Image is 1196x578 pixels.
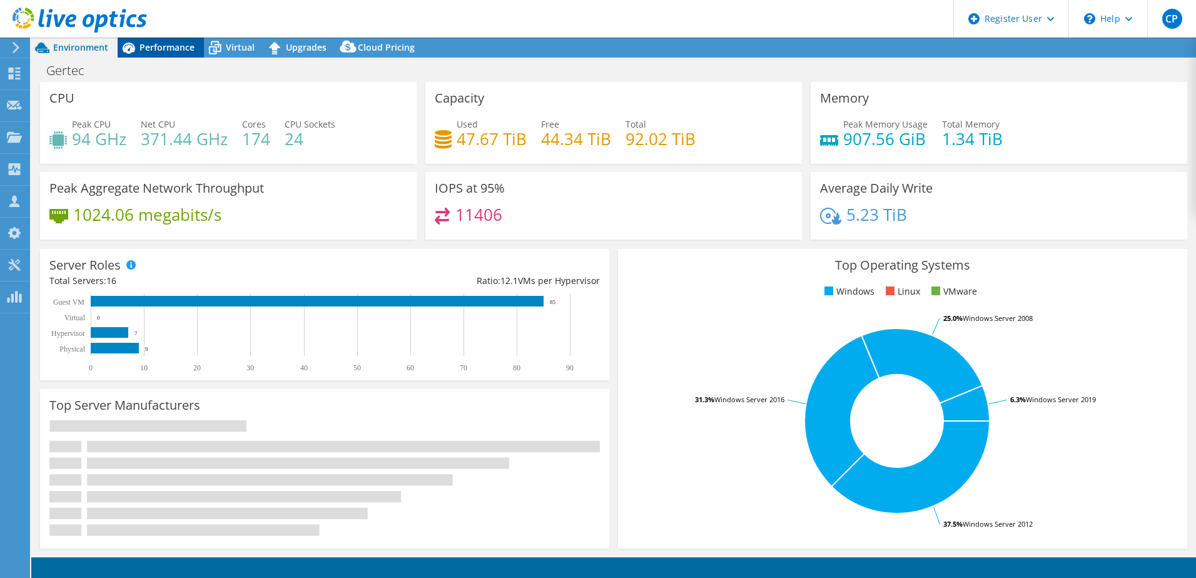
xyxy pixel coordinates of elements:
li: Windows [821,285,874,298]
text: 85 [550,299,556,305]
h4: 92.02 TiB [626,132,696,146]
text: Physical [59,345,85,353]
text: 30 [246,363,254,372]
span: Free [541,118,559,130]
h4: 5.23 TiB [846,208,907,221]
tspan: 6.3% [1010,395,1026,404]
text: 0 [89,363,93,372]
text: 90 [566,363,574,372]
span: Cloud Pricing [358,41,415,53]
div: Ratio: VMs per Hypervisor [325,274,600,288]
div: Total Servers: [49,274,325,288]
text: Virtual [64,313,86,322]
svg: \n [1084,13,1095,24]
span: Peak Memory Usage [843,118,928,130]
h4: 44.34 TiB [541,132,611,146]
h4: 11406 [455,208,502,221]
text: 60 [407,363,414,372]
span: Upgrades [286,41,327,53]
text: 7 [134,330,138,337]
h3: Peak Aggregate Network Throughput [49,181,264,195]
span: Virtual [226,41,255,53]
li: Linux [883,285,920,298]
tspan: Windows Server 2012 [963,519,1033,529]
h3: IOPS at 95% [435,181,505,195]
h4: 907.56 GiB [843,132,928,146]
h4: 24 [285,132,335,146]
span: Net CPU [141,118,175,130]
h4: 371.44 GHz [141,132,228,146]
span: Total [626,118,646,130]
tspan: 37.5% [943,519,963,529]
span: Cores [242,118,266,130]
text: 70 [460,363,467,372]
text: 10 [140,363,148,372]
tspan: Windows Server 2019 [1026,395,1096,404]
text: 20 [193,363,201,372]
text: 80 [513,363,520,372]
h3: Top Server Manufacturers [49,398,200,412]
text: 40 [300,363,308,372]
h3: Memory [820,91,869,105]
tspan: 25.0% [943,313,963,323]
li: VMware [928,285,977,298]
h3: Server Roles [49,258,121,272]
text: 50 [353,363,361,372]
span: Used [457,118,478,130]
h3: Capacity [435,91,484,105]
text: Hypervisor [51,329,85,338]
span: CP [1162,9,1182,29]
h3: Average Daily Write [820,181,933,195]
text: Guest VM [53,298,84,307]
h4: 47.67 TiB [457,132,527,146]
h1: Gertec [41,64,104,78]
h3: Top Operating Systems [627,258,1178,272]
span: Peak CPU [72,118,111,130]
span: 12.1 [500,275,518,286]
span: Total Memory [942,118,1000,130]
span: Environment [53,41,108,53]
text: 0 [97,315,100,321]
tspan: Windows Server 2016 [714,395,784,404]
h3: CPU [49,91,74,105]
tspan: Windows Server 2008 [963,313,1033,323]
h4: 1024.06 megabits/s [73,208,221,221]
span: 16 [106,275,116,286]
span: Performance [139,41,195,53]
text: 9 [145,346,148,352]
h4: 174 [242,132,270,146]
h4: 1.34 TiB [942,132,1003,146]
tspan: 31.3% [695,395,714,404]
h4: 94 GHz [72,132,126,146]
span: CPU Sockets [285,118,335,130]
